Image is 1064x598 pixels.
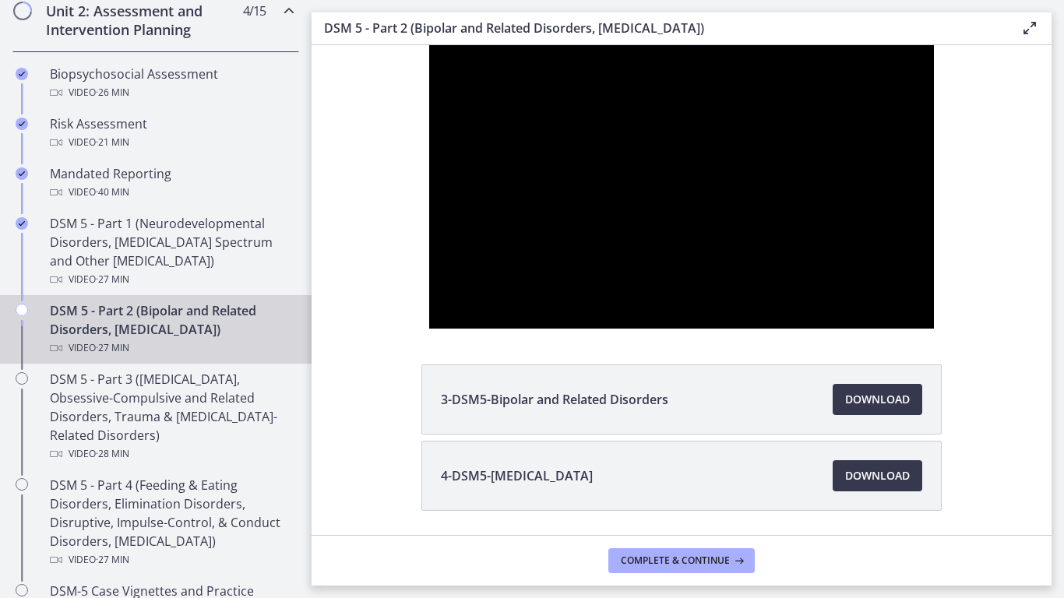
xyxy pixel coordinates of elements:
div: DSM 5 - Part 1 (Neurodevelopmental Disorders, [MEDICAL_DATA] Spectrum and Other [MEDICAL_DATA]) [50,214,293,289]
div: Video [50,339,293,357]
span: 3-DSM5-Bipolar and Related Disorders [441,390,668,409]
div: Video [50,551,293,569]
div: Biopsychosocial Assessment [50,65,293,102]
i: Completed [16,167,28,180]
div: Risk Assessment [50,114,293,152]
div: Video [50,270,293,289]
i: Completed [16,68,28,80]
a: Download [833,460,922,491]
h3: DSM 5 - Part 2 (Bipolar and Related Disorders, [MEDICAL_DATA]) [324,19,995,37]
div: Video [50,133,293,152]
div: Video [50,445,293,463]
div: DSM 5 - Part 2 (Bipolar and Related Disorders, [MEDICAL_DATA]) [50,301,293,357]
button: Complete & continue [608,548,755,573]
div: DSM 5 - Part 3 ([MEDICAL_DATA], Obsessive-Compulsive and Related Disorders, Trauma & [MEDICAL_DAT... [50,370,293,463]
span: Download [845,466,910,485]
i: Completed [16,118,28,130]
span: · 27 min [96,551,129,569]
span: · 27 min [96,270,129,289]
span: · 21 min [96,133,129,152]
a: Download [833,384,922,415]
div: DSM 5 - Part 4 (Feeding & Eating Disorders, Elimination Disorders, Disruptive, Impulse-Control, &... [50,476,293,569]
span: · 40 min [96,183,129,202]
span: · 26 min [96,83,129,102]
span: 4-DSM5-[MEDICAL_DATA] [441,466,593,485]
div: Video [50,183,293,202]
span: Complete & continue [621,554,730,567]
h2: Unit 2: Assessment and Intervention Planning [46,2,236,39]
div: Video [50,83,293,102]
iframe: Video Lesson [312,45,1052,329]
span: · 27 min [96,339,129,357]
div: Mandated Reporting [50,164,293,202]
span: Download [845,390,910,409]
span: · 28 min [96,445,129,463]
i: Completed [16,217,28,230]
span: 4 / 15 [243,2,266,20]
